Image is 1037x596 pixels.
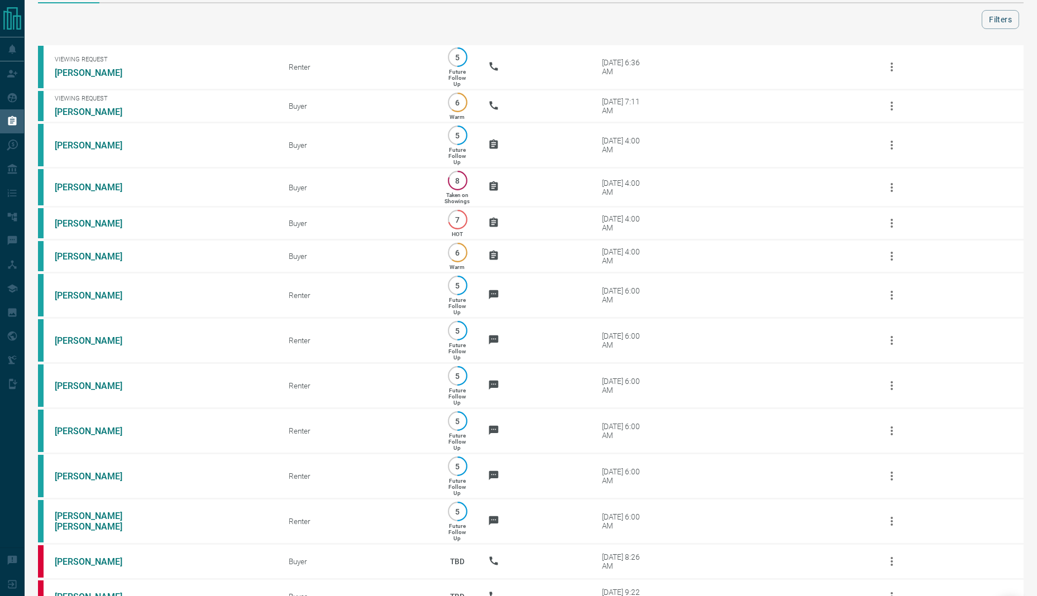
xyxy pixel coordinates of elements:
div: condos.ca [38,455,44,497]
a: [PERSON_NAME] [55,290,138,301]
p: Future Follow Up [448,478,466,496]
a: [PERSON_NAME] [55,381,138,391]
div: Renter [289,336,427,345]
div: [DATE] 6:00 AM [602,467,649,485]
div: Buyer [289,557,427,566]
div: [DATE] 6:00 AM [602,512,649,530]
div: condos.ca [38,208,44,238]
p: Warm [450,264,465,270]
p: 5 [453,281,462,290]
div: condos.ca [38,500,44,542]
p: Future Follow Up [448,387,466,406]
div: [DATE] 6:00 AM [602,377,649,395]
div: Renter [289,63,427,71]
div: condos.ca [38,274,44,316]
div: [DATE] 6:00 AM [602,331,649,349]
div: condos.ca [38,124,44,166]
div: [DATE] 4:00 AM [602,214,649,232]
p: HOT [452,231,463,237]
div: Renter [289,381,427,390]
div: condos.ca [38,241,44,271]
p: Future Follow Up [448,523,466,541]
a: [PERSON_NAME] [55,556,138,567]
p: 7 [453,215,462,224]
p: 5 [453,131,462,140]
p: 5 [453,53,462,61]
a: [PERSON_NAME] [55,251,138,262]
div: [DATE] 4:00 AM [602,247,649,265]
div: [DATE] 6:00 AM [602,422,649,440]
div: condos.ca [38,319,44,362]
p: 6 [453,248,462,257]
div: Renter [289,426,427,435]
p: 5 [453,462,462,470]
div: Renter [289,291,427,300]
div: condos.ca [38,46,44,88]
p: Future Follow Up [448,147,466,165]
a: [PERSON_NAME] [55,471,138,482]
div: Buyer [289,183,427,192]
span: Viewing Request [55,56,273,63]
div: [DATE] 8:26 AM [602,552,649,570]
a: [PERSON_NAME] [55,335,138,346]
div: Buyer [289,141,427,150]
a: [PERSON_NAME] [55,218,138,229]
span: Viewing Request [55,95,273,102]
div: [DATE] 4:00 AM [602,179,649,196]
div: property.ca [38,545,44,578]
a: [PERSON_NAME] [55,107,138,117]
p: Warm [450,114,465,120]
div: [DATE] 6:36 AM [602,58,649,76]
div: [DATE] 7:11 AM [602,97,649,115]
p: 6 [453,98,462,107]
div: Buyer [289,252,427,261]
div: Renter [289,472,427,480]
a: [PERSON_NAME] [55,182,138,193]
button: Filters [982,10,1019,29]
div: condos.ca [38,91,44,121]
p: 5 [453,417,462,425]
div: [DATE] 4:00 AM [602,136,649,154]
div: [DATE] 6:00 AM [602,286,649,304]
p: 8 [453,176,462,185]
div: Renter [289,517,427,526]
a: [PERSON_NAME] [55,140,138,151]
div: Buyer [289,102,427,110]
p: 5 [453,507,462,516]
a: [PERSON_NAME] [55,68,138,78]
p: Future Follow Up [448,297,466,315]
a: [PERSON_NAME] [PERSON_NAME] [55,511,138,532]
div: Buyer [289,219,427,228]
div: condos.ca [38,364,44,407]
p: 5 [453,326,462,335]
p: TBD [443,546,471,576]
a: [PERSON_NAME] [55,426,138,436]
p: Future Follow Up [448,69,466,87]
p: Future Follow Up [448,432,466,451]
div: condos.ca [38,410,44,452]
p: 5 [453,372,462,380]
p: Future Follow Up [448,342,466,361]
p: Taken on Showings [445,192,470,204]
div: condos.ca [38,169,44,205]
